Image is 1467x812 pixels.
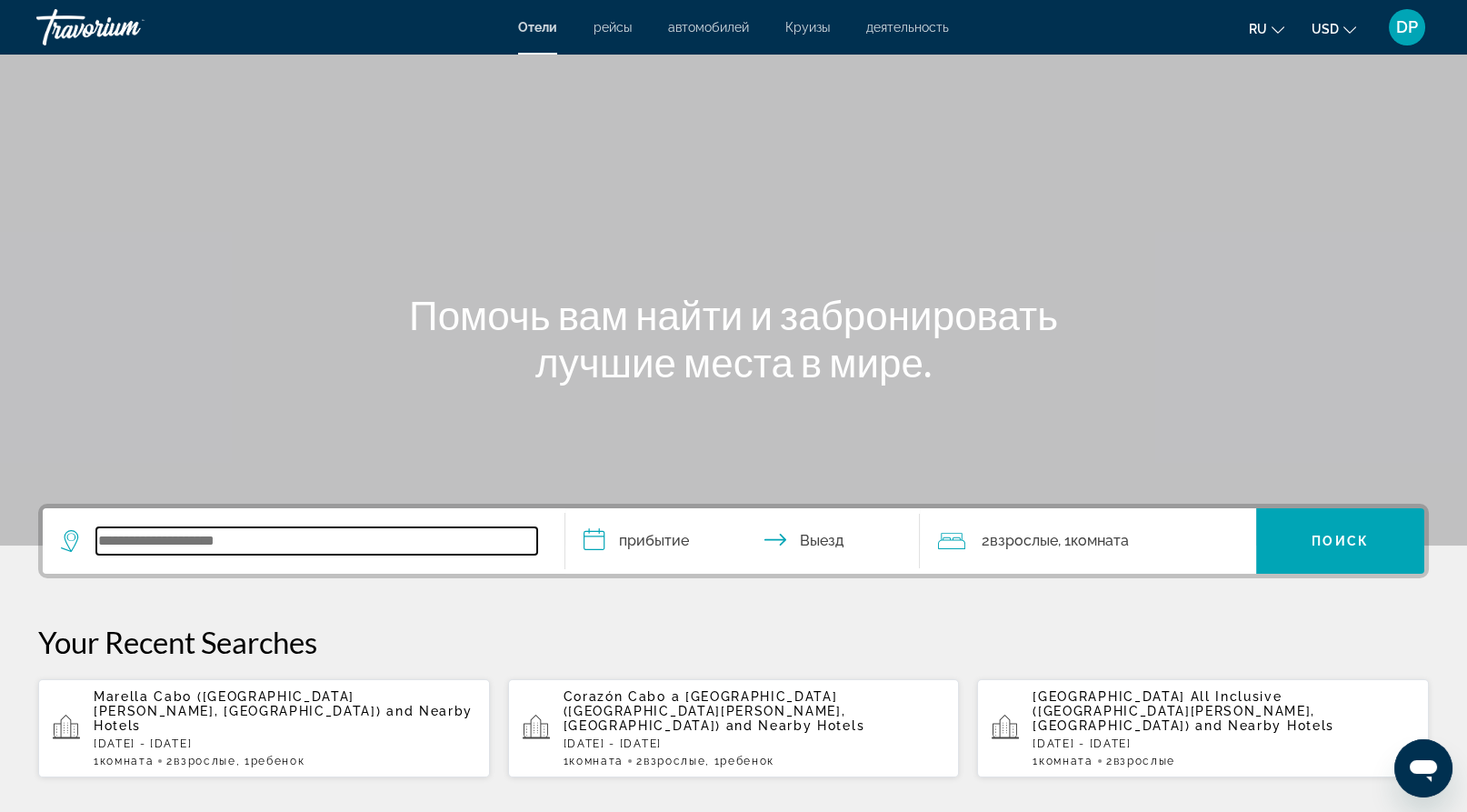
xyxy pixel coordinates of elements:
[594,20,632,35] a: рейсы
[1249,15,1284,42] button: Change language
[720,755,774,767] span: Ребенок
[785,20,830,35] a: Круизы
[166,755,235,767] span: 2
[1033,755,1093,767] span: 1
[174,755,235,767] span: Взрослые
[668,20,749,35] a: автомобилей
[508,678,960,778] button: Corazón Cabo a [GEOGRAPHIC_DATA] ([GEOGRAPHIC_DATA][PERSON_NAME], [GEOGRAPHIC_DATA]) and Nearby H...
[1071,532,1129,549] span: Комната
[1249,22,1267,36] span: ru
[1396,18,1418,36] span: DP
[1256,508,1424,574] button: Поиск
[1058,528,1129,554] span: , 1
[565,508,920,574] button: Check in and out dates
[990,532,1058,549] span: Взрослые
[569,755,624,767] span: Комната
[636,755,705,767] span: 2
[393,291,1074,386] h1: Помочь вам найти и забронировать лучшие места в мире.
[1106,755,1175,767] span: 2
[100,755,155,767] span: Комната
[564,755,624,767] span: 1
[1383,8,1431,46] button: User Menu
[1039,755,1093,767] span: Комната
[236,755,305,767] span: , 1
[518,20,557,35] a: Отели
[982,528,1058,554] span: 2
[726,718,865,733] span: and Nearby Hotels
[1195,718,1334,733] span: and Nearby Hotels
[1033,689,1315,733] span: [GEOGRAPHIC_DATA] All Inclusive ([GEOGRAPHIC_DATA][PERSON_NAME], [GEOGRAPHIC_DATA])
[94,689,381,718] span: Marella Cabo ([GEOGRAPHIC_DATA][PERSON_NAME], [GEOGRAPHIC_DATA])
[36,4,218,51] a: Travorium
[1394,739,1452,797] iframe: Кнопка запуска окна обмена сообщениями
[38,678,490,778] button: Marella Cabo ([GEOGRAPHIC_DATA][PERSON_NAME], [GEOGRAPHIC_DATA]) and Nearby Hotels[DATE] - [DATE]...
[1312,534,1369,548] span: Поиск
[564,737,945,750] p: [DATE] - [DATE]
[705,755,774,767] span: , 1
[1312,22,1339,36] span: USD
[251,755,305,767] span: Ребенок
[920,508,1256,574] button: Travelers: 2 adults, 0 children
[866,20,949,35] a: деятельность
[1113,755,1174,767] span: Взрослые
[644,755,705,767] span: Взрослые
[94,737,475,750] p: [DATE] - [DATE]
[564,689,846,733] span: Corazón Cabo a [GEOGRAPHIC_DATA] ([GEOGRAPHIC_DATA][PERSON_NAME], [GEOGRAPHIC_DATA])
[1033,737,1414,750] p: [DATE] - [DATE]
[94,704,473,733] span: and Nearby Hotels
[38,624,1429,660] p: Your Recent Searches
[1312,15,1356,42] button: Change currency
[43,508,1424,574] div: Search widget
[977,678,1429,778] button: [GEOGRAPHIC_DATA] All Inclusive ([GEOGRAPHIC_DATA][PERSON_NAME], [GEOGRAPHIC_DATA]) and Nearby Ho...
[94,755,154,767] span: 1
